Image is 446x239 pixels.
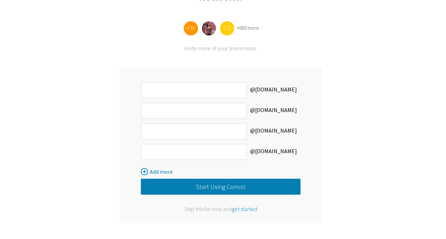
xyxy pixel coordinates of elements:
label: @[DOMAIN_NAME] [247,82,301,98]
div: Skip this for now and [141,205,301,212]
div: O D [220,21,234,35]
a: +669 more [236,24,259,31]
img: Shanika Dias [202,21,216,35]
label: @[DOMAIN_NAME] [247,103,301,119]
label: @[DOMAIN_NAME] [247,123,301,139]
span: get started [232,205,257,212]
div: F M [184,21,198,35]
label: @[DOMAIN_NAME] [247,144,301,160]
button: Start Using Convo! [141,179,301,195]
div: Invite more of your teammates. [120,45,322,52]
span: Add more [150,168,173,175]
